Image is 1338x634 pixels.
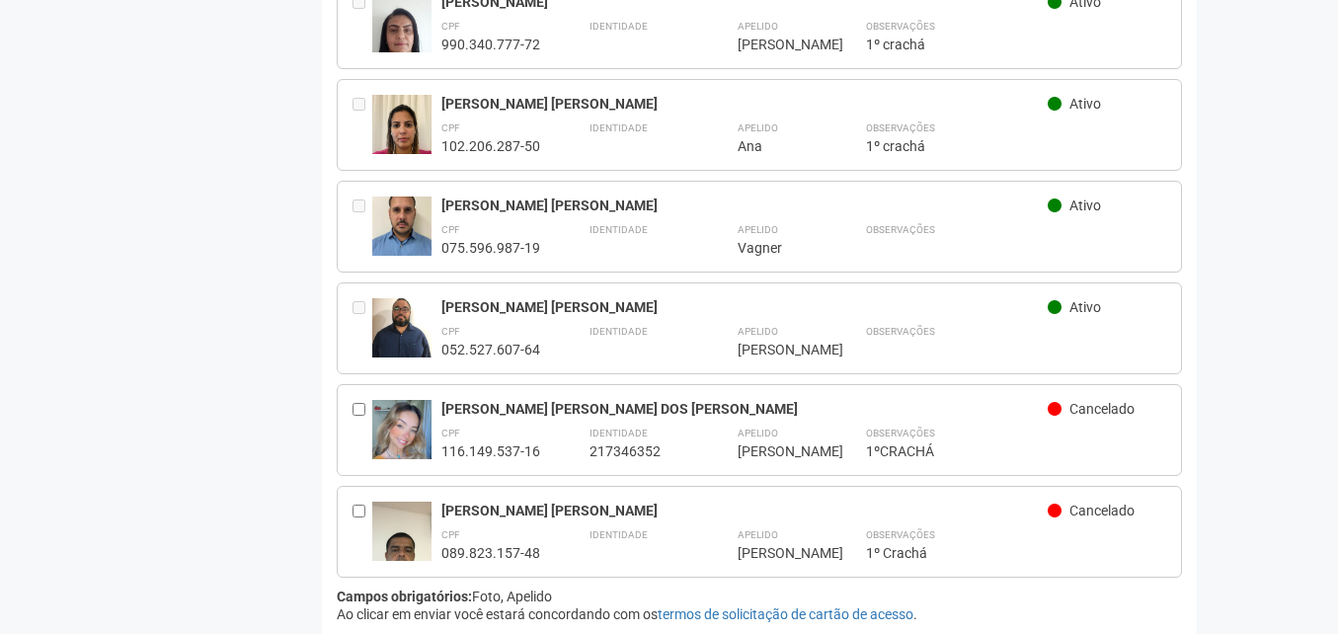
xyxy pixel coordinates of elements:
[441,21,460,32] strong: CPF
[866,137,1167,155] div: 1º crachá
[441,137,540,155] div: 102.206.287-50
[866,544,1167,562] div: 1º Crachá
[866,122,935,133] strong: Observações
[372,95,432,174] img: user.jpg
[866,224,935,235] strong: Observações
[738,122,778,133] strong: Apelido
[441,298,1049,316] div: [PERSON_NAME] [PERSON_NAME]
[1069,401,1135,417] span: Cancelado
[590,428,648,438] strong: Identidade
[738,442,817,460] div: [PERSON_NAME]
[738,529,778,540] strong: Apelido
[738,428,778,438] strong: Apelido
[738,21,778,32] strong: Apelido
[1069,96,1101,112] span: Ativo
[590,21,648,32] strong: Identidade
[658,606,913,622] a: termos de solicitação de cartão de acesso
[866,326,935,337] strong: Observações
[866,442,1167,460] div: 1ºCRACHÁ
[372,400,432,485] img: user.jpg
[441,442,540,460] div: 116.149.537-16
[337,589,472,604] strong: Campos obrigatórios:
[372,197,432,265] img: user.jpg
[441,197,1049,214] div: [PERSON_NAME] [PERSON_NAME]
[441,529,460,540] strong: CPF
[353,197,372,257] div: Entre em contato com a Aministração para solicitar o cancelamento ou 2a via
[372,502,432,607] img: user.jpg
[1069,198,1101,213] span: Ativo
[441,544,540,562] div: 089.823.157-48
[441,239,540,257] div: 075.596.987-19
[441,326,460,337] strong: CPF
[590,442,688,460] div: 217346352
[590,122,648,133] strong: Identidade
[1069,299,1101,315] span: Ativo
[441,400,1049,418] div: [PERSON_NAME] [PERSON_NAME] DOS [PERSON_NAME]
[738,137,817,155] div: Ana
[590,529,648,540] strong: Identidade
[866,529,935,540] strong: Observações
[353,298,372,358] div: Entre em contato com a Aministração para solicitar o cancelamento ou 2a via
[738,341,817,358] div: [PERSON_NAME]
[866,36,1167,53] div: 1º crachá
[441,36,540,53] div: 990.340.777-72
[441,122,460,133] strong: CPF
[738,36,817,53] div: [PERSON_NAME]
[590,224,648,235] strong: Identidade
[738,544,817,562] div: [PERSON_NAME]
[441,341,540,358] div: 052.527.607-64
[441,95,1049,113] div: [PERSON_NAME] [PERSON_NAME]
[337,605,1183,623] div: Ao clicar em enviar você estará concordando com os .
[866,21,935,32] strong: Observações
[590,326,648,337] strong: Identidade
[866,428,935,438] strong: Observações
[337,588,1183,605] div: Foto, Apelido
[441,428,460,438] strong: CPF
[738,326,778,337] strong: Apelido
[738,239,817,257] div: Vagner
[738,224,778,235] strong: Apelido
[441,224,460,235] strong: CPF
[441,502,1049,519] div: [PERSON_NAME] [PERSON_NAME]
[372,298,432,357] img: user.jpg
[1069,503,1135,518] span: Cancelado
[353,95,372,155] div: Entre em contato com a Aministração para solicitar o cancelamento ou 2a via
